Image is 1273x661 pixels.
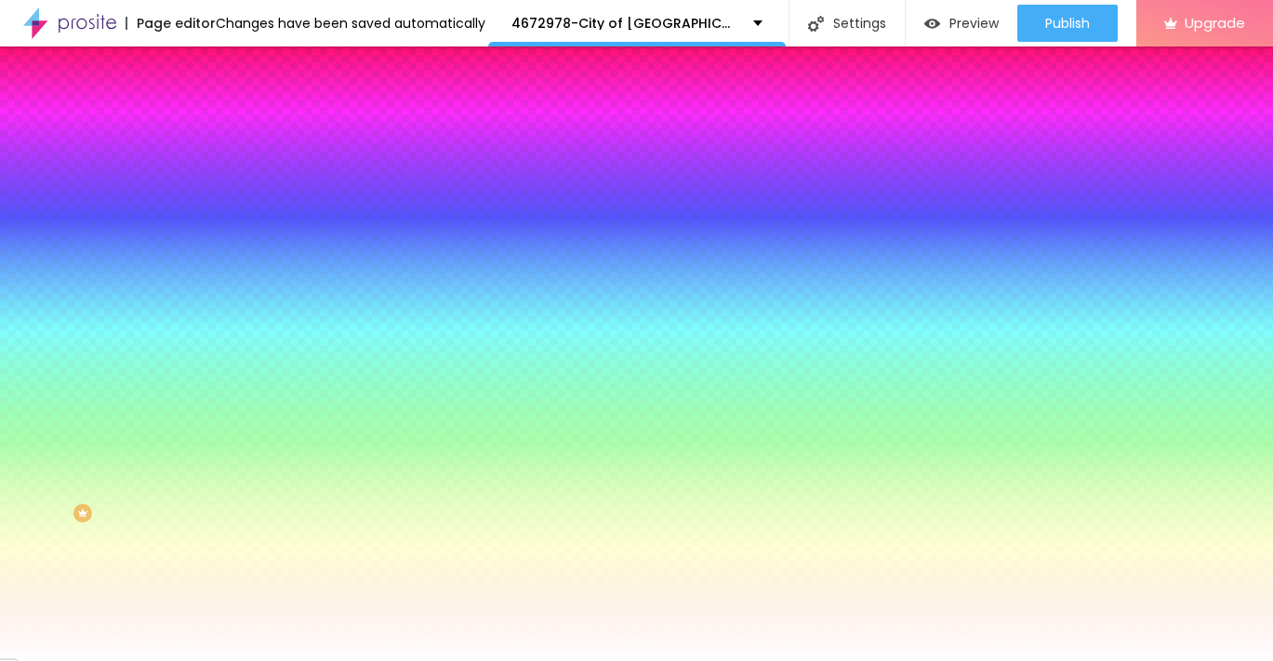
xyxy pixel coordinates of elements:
[906,5,1017,42] button: Preview
[949,16,999,31] span: Preview
[511,17,739,30] p: 4672978-City of [GEOGRAPHIC_DATA], [US_STATE]
[216,17,485,30] div: Changes have been saved automatically
[1045,16,1090,31] span: Publish
[924,16,940,32] img: view-1.svg
[1017,5,1118,42] button: Publish
[808,16,824,32] img: Icone
[1185,15,1245,31] span: Upgrade
[126,17,216,30] div: Page editor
